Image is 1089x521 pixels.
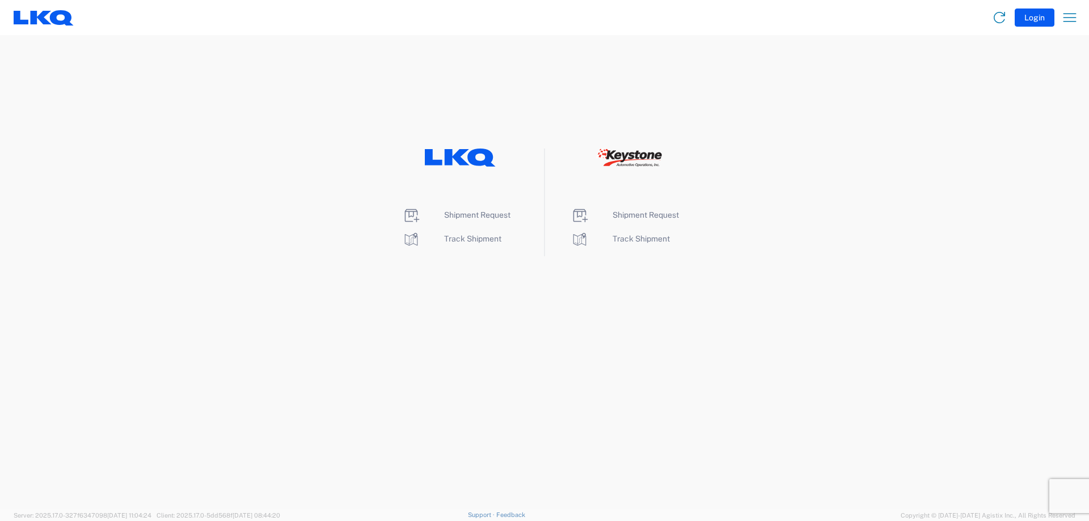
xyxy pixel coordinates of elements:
span: Server: 2025.17.0-327f6347098 [14,512,151,519]
span: Shipment Request [613,210,679,219]
span: Copyright © [DATE]-[DATE] Agistix Inc., All Rights Reserved [901,510,1075,520]
span: [DATE] 11:04:24 [107,512,151,519]
a: Shipment Request [571,210,679,219]
a: Support [468,511,496,518]
a: Feedback [496,511,525,518]
a: Track Shipment [571,234,670,243]
a: Track Shipment [402,234,501,243]
a: Shipment Request [402,210,510,219]
span: Track Shipment [444,234,501,243]
button: Login [1015,9,1054,27]
span: Client: 2025.17.0-5dd568f [157,512,280,519]
span: Shipment Request [444,210,510,219]
span: Track Shipment [613,234,670,243]
span: [DATE] 08:44:20 [233,512,280,519]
